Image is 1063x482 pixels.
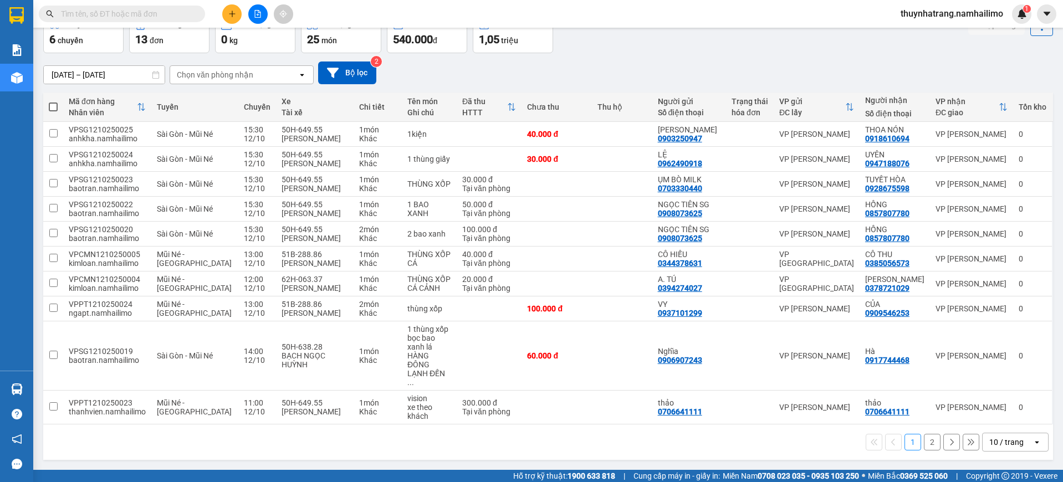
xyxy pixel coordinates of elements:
[527,304,586,313] div: 100.000 đ
[282,125,348,134] div: 50H-649.55
[244,200,270,209] div: 15:30
[1019,204,1046,213] div: 0
[229,36,238,45] span: kg
[12,434,22,444] span: notification
[658,184,702,193] div: 0703330440
[215,13,295,53] button: Khối lượng0kg
[177,69,253,80] div: Chọn văn phòng nhận
[129,13,209,53] button: Đơn hàng13đơn
[865,125,924,134] div: THOA NÓN
[222,4,242,24] button: plus
[658,225,720,234] div: NGỌC TIÊN SG
[658,175,720,184] div: ỤM BÒ MILK
[462,175,517,184] div: 30.000 đ
[658,234,702,243] div: 0908073625
[282,150,348,159] div: 50H-649.55
[779,155,854,163] div: VP [PERSON_NAME]
[865,150,924,159] div: UYÊN
[157,130,213,139] span: Sài Gòn - Mũi Né
[407,250,451,268] div: THÙNG XỐP CÁ
[1019,180,1046,188] div: 0
[865,200,924,209] div: HỒNG
[462,225,517,234] div: 100.000 đ
[658,150,720,159] div: LỆ
[359,284,396,293] div: Khác
[568,471,615,480] strong: 1900 633 818
[865,175,924,184] div: TUYẾT HÒA
[658,134,702,143] div: 0903250947
[1019,403,1046,412] div: 0
[527,102,586,111] div: Chưa thu
[157,204,213,213] span: Sài Gòn - Mũi Né
[779,229,854,238] div: VP [PERSON_NAME]
[282,159,348,168] div: [PERSON_NAME]
[393,33,433,46] span: 540.000
[69,159,146,168] div: anhkha.namhailimo
[900,471,948,480] strong: 0369 525 060
[359,275,396,284] div: 1 món
[462,184,517,193] div: Tại văn phòng
[658,259,702,268] div: 0344378631
[359,200,396,209] div: 1 món
[658,250,720,259] div: CÔ HIẾU
[865,284,909,293] div: 0378721029
[157,398,232,416] span: Mũi Né - [GEOGRAPHIC_DATA]
[244,209,270,218] div: 12/10
[359,184,396,193] div: Khác
[462,259,517,268] div: Tại văn phòng
[936,279,1008,288] div: VP [PERSON_NAME]
[279,10,287,18] span: aim
[244,259,270,268] div: 12/10
[407,351,451,387] div: HÀNG ĐÔNG LẠNH ĐẾN NƠI GỌI GẤP
[69,184,146,193] div: baotran.namhailimo
[69,300,146,309] div: VPPT1210250024
[865,209,909,218] div: 0857807780
[462,284,517,293] div: Tại văn phòng
[321,36,337,45] span: món
[774,93,860,122] th: Toggle SortBy
[732,108,768,117] div: hóa đơn
[1019,229,1046,238] div: 0
[157,102,233,111] div: Tuyến
[244,184,270,193] div: 12/10
[1019,351,1046,360] div: 0
[359,134,396,143] div: Khác
[779,97,845,106] div: VP gửi
[12,459,22,469] span: message
[658,347,720,356] div: Nghĩa
[723,470,859,482] span: Miền Nam
[407,180,451,188] div: THÙNG XỐP
[44,66,165,84] input: Select a date range.
[527,130,586,139] div: 40.000 đ
[244,175,270,184] div: 15:30
[244,284,270,293] div: 12/10
[282,134,348,143] div: [PERSON_NAME]
[865,134,909,143] div: 0918610694
[359,209,396,218] div: Khác
[244,300,270,309] div: 13:00
[359,259,396,268] div: Khác
[157,180,213,188] span: Sài Gòn - Mũi Né
[282,275,348,284] div: 62H-063.37
[244,234,270,243] div: 12/10
[865,309,909,317] div: 0909546253
[69,108,137,117] div: Nhân viên
[11,383,23,395] img: warehouse-icon
[462,234,517,243] div: Tại văn phòng
[282,342,348,351] div: 50H-638.28
[11,72,23,84] img: warehouse-icon
[865,184,909,193] div: 0928675598
[58,36,83,45] span: chuyến
[359,347,396,356] div: 1 món
[307,33,319,46] span: 25
[244,309,270,317] div: 12/10
[359,150,396,159] div: 1 món
[462,108,508,117] div: HTTT
[758,471,859,480] strong: 0708 023 035 - 0935 103 250
[779,275,854,293] div: VP [GEOGRAPHIC_DATA]
[301,13,381,53] button: Số lượng25món
[221,33,227,46] span: 0
[282,259,348,268] div: [PERSON_NAME]
[359,125,396,134] div: 1 món
[282,184,348,193] div: [PERSON_NAME]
